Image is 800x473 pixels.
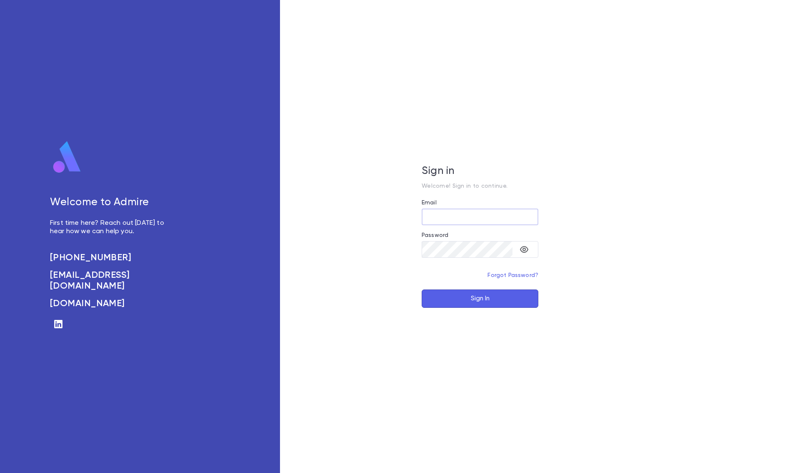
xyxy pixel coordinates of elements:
button: Sign In [422,289,538,308]
p: Welcome! Sign in to continue. [422,183,538,189]
a: [EMAIL_ADDRESS][DOMAIN_NAME] [50,270,173,292]
h5: Welcome to Admire [50,196,173,209]
button: toggle password visibility [516,241,532,258]
img: logo [50,141,84,174]
p: First time here? Reach out [DATE] to hear how we can help you. [50,219,173,236]
label: Email [422,199,437,206]
a: Forgot Password? [487,272,538,278]
h5: Sign in [422,165,538,178]
a: [DOMAIN_NAME] [50,298,173,309]
label: Password [422,232,448,239]
a: [PHONE_NUMBER] [50,252,173,263]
